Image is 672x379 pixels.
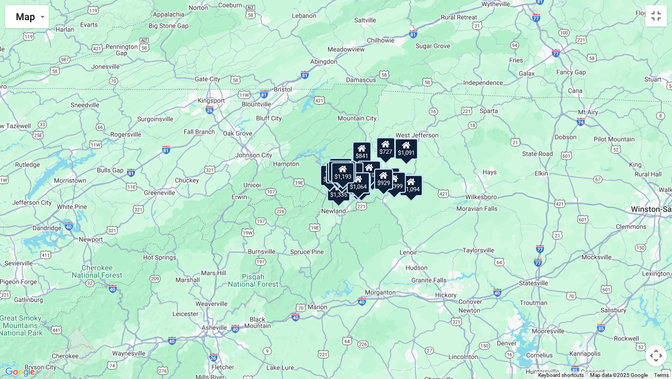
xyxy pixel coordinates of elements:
[381,168,400,189] div: $695
[538,372,584,379] button: Keyboard shortcuts
[654,372,669,378] a: Terms (opens in new tab)
[374,168,393,189] div: $929
[376,137,395,158] div: $727
[646,345,667,366] button: Map camera controls
[395,138,418,160] div: $1,091
[383,172,406,193] div: $1,399
[590,372,648,378] span: Map data ©2025 Google
[399,174,423,196] div: $1,094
